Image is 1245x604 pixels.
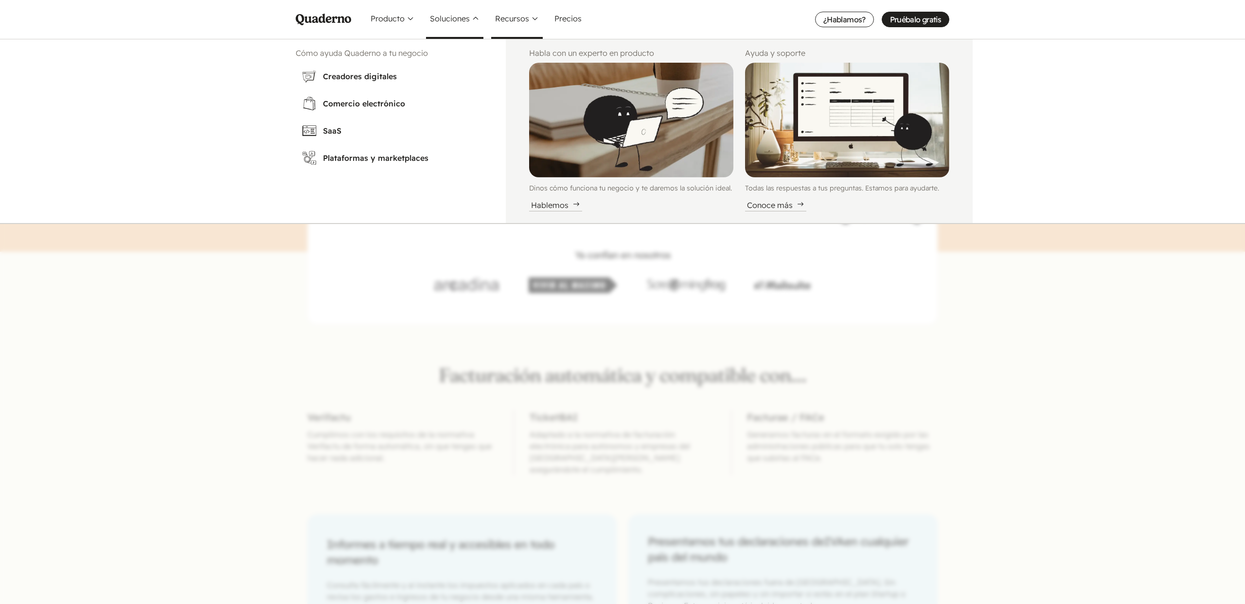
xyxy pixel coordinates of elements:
[745,63,949,211] a: Illustration of Qoodle displaying an interface on a computerTodas las respuestas a tus preguntas....
[529,47,733,59] h2: Habla con un experto en producto
[296,90,482,117] a: Comercio electrónico
[323,98,477,109] h3: Comercio electrónico
[745,47,949,59] h2: Ayuda y soporte
[529,63,733,177] img: Illustration of Qoodle reading from a laptop
[745,183,949,193] p: Todas las respuestas a tus preguntas. Estamos para ayudarte.
[296,144,482,172] a: Plataformas y marketplaces
[296,117,482,144] a: SaaS
[323,126,341,136] abbr: Software as a Service
[745,199,806,211] div: Conoce más
[529,63,733,211] a: Illustration of Qoodle reading from a laptopDinos cómo funciona tu negocio y te daremos la soluci...
[296,47,482,59] h2: Cómo ayuda Quaderno a tu negocio
[323,70,477,82] h3: Creadores digitales
[745,63,949,177] img: Illustration of Qoodle displaying an interface on a computer
[296,63,482,90] a: Creadores digitales
[323,152,477,164] h3: Plataformas y marketplaces
[529,199,582,211] div: Hablemos
[815,12,874,27] a: ¿Hablamos?
[882,12,949,27] a: Pruébalo gratis
[529,183,733,193] p: Dinos cómo funciona tu negocio y te daremos la solución ideal.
